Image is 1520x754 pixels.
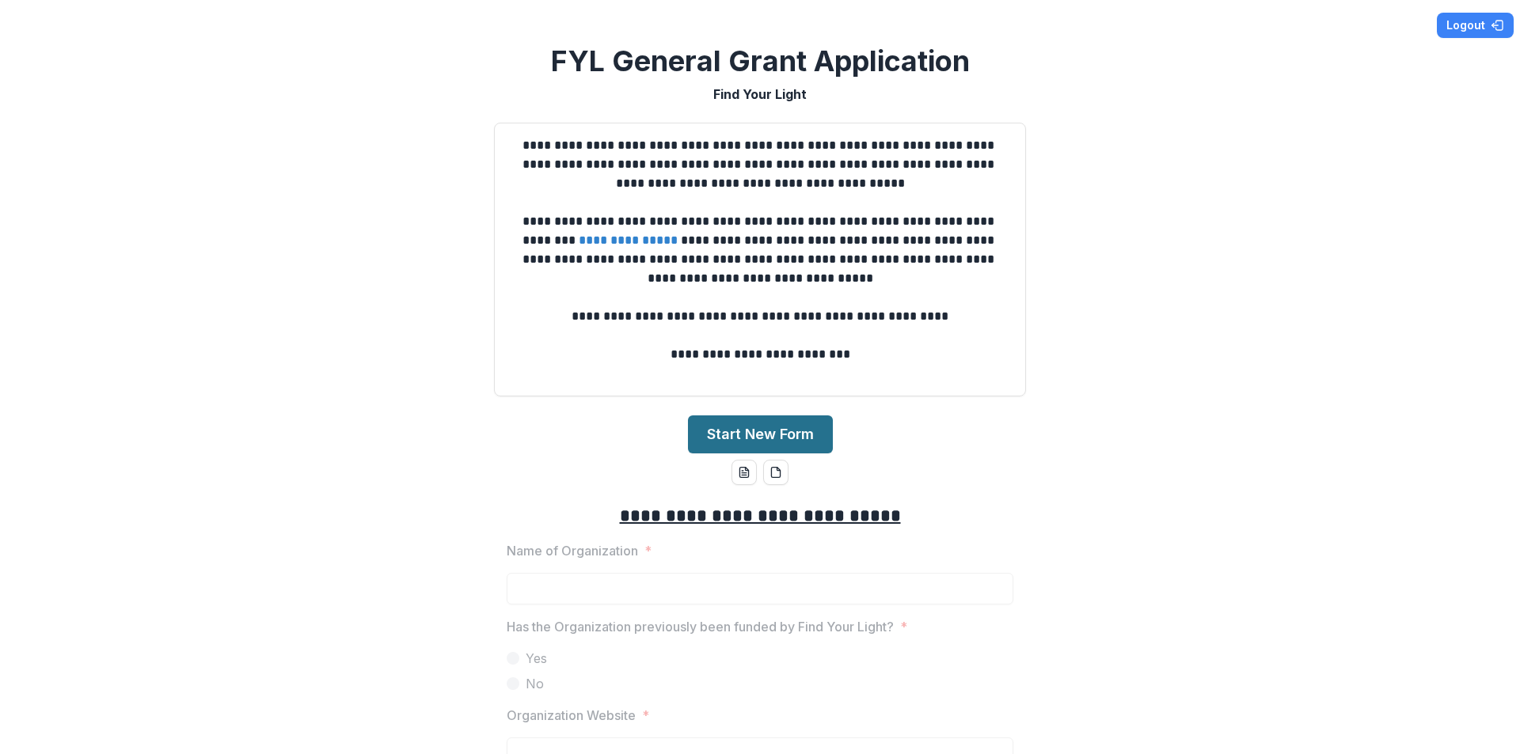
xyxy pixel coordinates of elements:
span: No [526,674,544,693]
button: pdf-download [763,460,788,485]
p: Has the Organization previously been funded by Find Your Light? [507,617,894,636]
p: Organization Website [507,706,636,725]
button: Start New Form [688,415,833,453]
button: Logout [1437,13,1514,38]
h2: FYL General Grant Application [551,44,970,78]
span: Yes [526,649,547,668]
p: Name of Organization [507,541,638,560]
p: Find Your Light [713,85,807,104]
button: word-download [731,460,757,485]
